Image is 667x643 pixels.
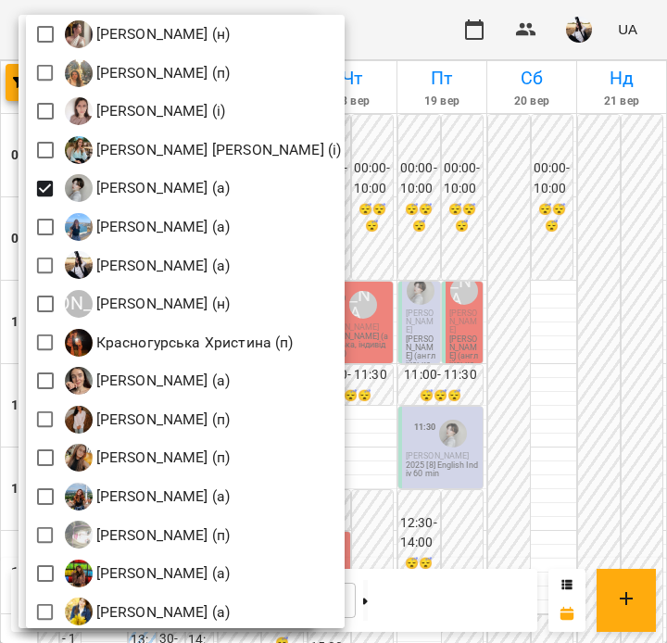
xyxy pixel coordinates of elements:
a: К [PERSON_NAME] (н) [65,20,231,48]
p: [PERSON_NAME] (а) [93,255,231,277]
p: [PERSON_NAME] (а) [93,177,231,199]
p: [PERSON_NAME] (а) [93,562,231,585]
div: Левицька Софія Сергіївна (п) [65,521,231,548]
p: [PERSON_NAME] (і) [93,100,226,122]
img: Л [65,521,93,548]
p: [PERSON_NAME] (а) [93,370,231,392]
div: Куплевацька Олександра Іванівна (п) [65,444,231,472]
div: Кузімчак Наталія Олегівна (п) [65,406,231,434]
div: Лебеденко Катерина (а) [65,483,231,511]
p: [PERSON_NAME] (а) [93,485,231,508]
a: К [PERSON_NAME] (п) [65,406,231,434]
a: К [PERSON_NAME] (а) [65,367,231,395]
a: К [PERSON_NAME] [PERSON_NAME] (і) [65,136,342,164]
a: Л [PERSON_NAME] (п) [65,521,231,548]
a: К [PERSON_NAME] (п) [65,59,231,87]
div: Лілія Савинська (а) [65,598,231,625]
p: [PERSON_NAME] (н) [93,293,231,315]
img: К [65,97,93,125]
p: [PERSON_NAME] (н) [93,23,231,45]
div: Логвіненко Оксана Віталіївна (а) [65,560,231,587]
p: [PERSON_NAME] (а) [93,216,231,238]
a: К [PERSON_NAME] (а) [65,213,231,241]
p: [PERSON_NAME] (п) [93,524,231,547]
img: К [65,20,93,48]
p: [PERSON_NAME] (п) [93,62,231,84]
img: Л [65,560,93,587]
a: Л [PERSON_NAME] (а) [65,598,231,625]
p: [PERSON_NAME] (а) [93,601,231,624]
img: К [65,59,93,87]
div: [PERSON_NAME] [65,290,93,318]
img: К [65,136,93,164]
a: К [PERSON_NAME] (п) [65,444,231,472]
p: [PERSON_NAME] (п) [93,409,231,431]
a: К [PERSON_NAME] (а) [65,251,231,279]
img: К [65,174,93,202]
img: Л [65,598,93,625]
p: [PERSON_NAME] (п) [93,447,231,469]
p: [PERSON_NAME] [PERSON_NAME] (і) [93,139,342,161]
img: Л [65,483,93,511]
img: К [65,213,93,241]
img: К [65,329,93,357]
img: К [65,367,93,395]
div: Карнаух Ірина Віталіївна (п) [65,59,231,87]
a: К [PERSON_NAME] (і) [65,97,226,125]
img: К [65,251,93,279]
a: Л [PERSON_NAME] (а) [65,560,231,587]
img: К [65,444,93,472]
p: Красногурська Христина (п) [93,332,294,354]
a: К Красногурська Христина (п) [65,329,294,357]
div: Коваленко Тетяна (а) [65,174,231,202]
img: К [65,406,93,434]
a: Л [PERSON_NAME] (а) [65,483,231,511]
div: Каліопіна Каміла (н) [65,20,231,48]
a: К [PERSON_NAME] (а) [65,174,231,202]
div: Киречук Валерія Володимирівна (і) [65,136,342,164]
a: [PERSON_NAME] [PERSON_NAME] (н) [65,290,231,318]
div: Катерина Кропивницька (і) [65,97,226,125]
